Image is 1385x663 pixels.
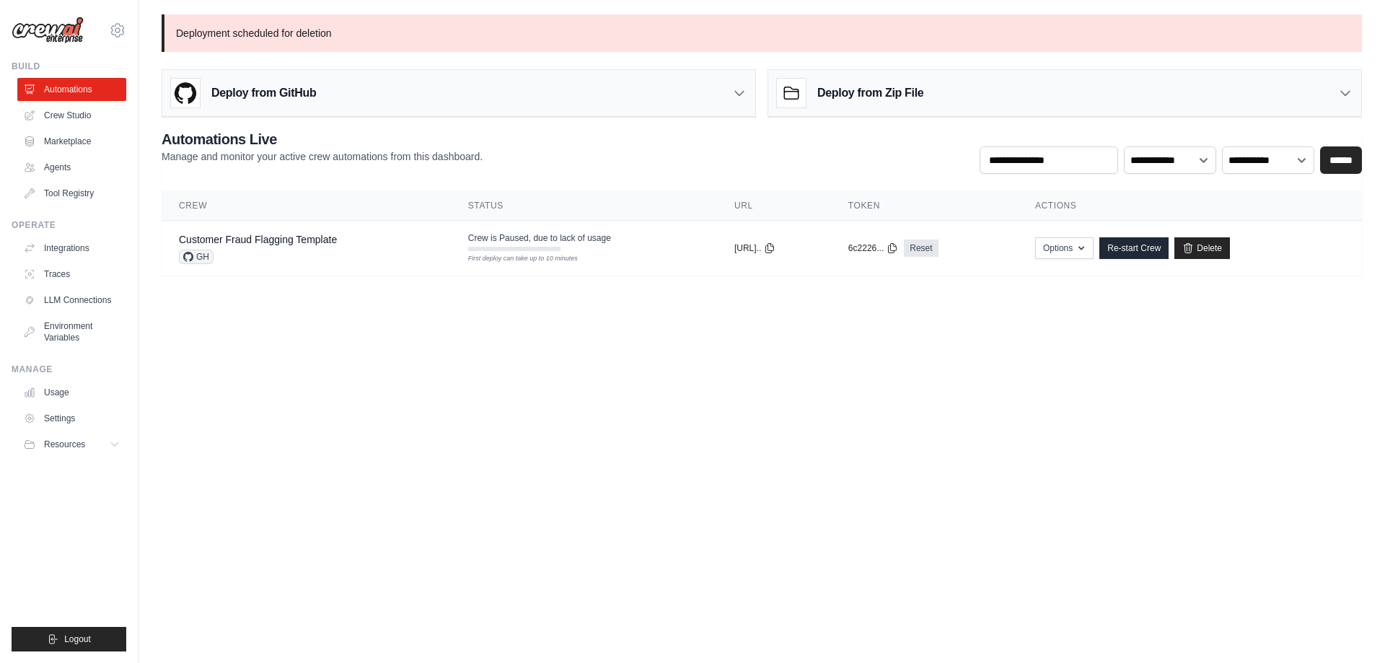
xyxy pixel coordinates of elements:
[12,61,126,72] div: Build
[848,242,898,254] button: 6c2226...
[17,407,126,430] a: Settings
[17,156,126,179] a: Agents
[468,232,611,244] span: Crew is Paused, due to lack of usage
[12,17,84,44] img: Logo
[12,627,126,651] button: Logout
[162,129,483,149] h2: Automations Live
[179,234,337,245] a: Customer Fraud Flagging Template
[12,219,126,231] div: Operate
[817,84,923,102] h3: Deploy from Zip File
[171,79,200,107] img: GitHub Logo
[17,104,126,127] a: Crew Studio
[17,263,126,286] a: Traces
[17,78,126,101] a: Automations
[1099,237,1169,259] a: Re-start Crew
[1018,191,1362,221] th: Actions
[17,182,126,205] a: Tool Registry
[64,633,91,645] span: Logout
[717,191,831,221] th: URL
[17,289,126,312] a: LLM Connections
[468,254,560,264] div: First deploy can take up to 10 minutes
[12,364,126,375] div: Manage
[17,130,126,153] a: Marketplace
[162,191,451,221] th: Crew
[17,433,126,456] button: Resources
[17,381,126,404] a: Usage
[211,84,316,102] h3: Deploy from GitHub
[44,439,85,450] span: Resources
[1035,237,1094,259] button: Options
[17,315,126,349] a: Environment Variables
[17,237,126,260] a: Integrations
[162,14,1362,52] p: Deployment scheduled for deletion
[831,191,1018,221] th: Token
[179,250,214,264] span: GH
[451,191,717,221] th: Status
[162,149,483,164] p: Manage and monitor your active crew automations from this dashboard.
[904,240,938,257] a: Reset
[1174,237,1230,259] a: Delete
